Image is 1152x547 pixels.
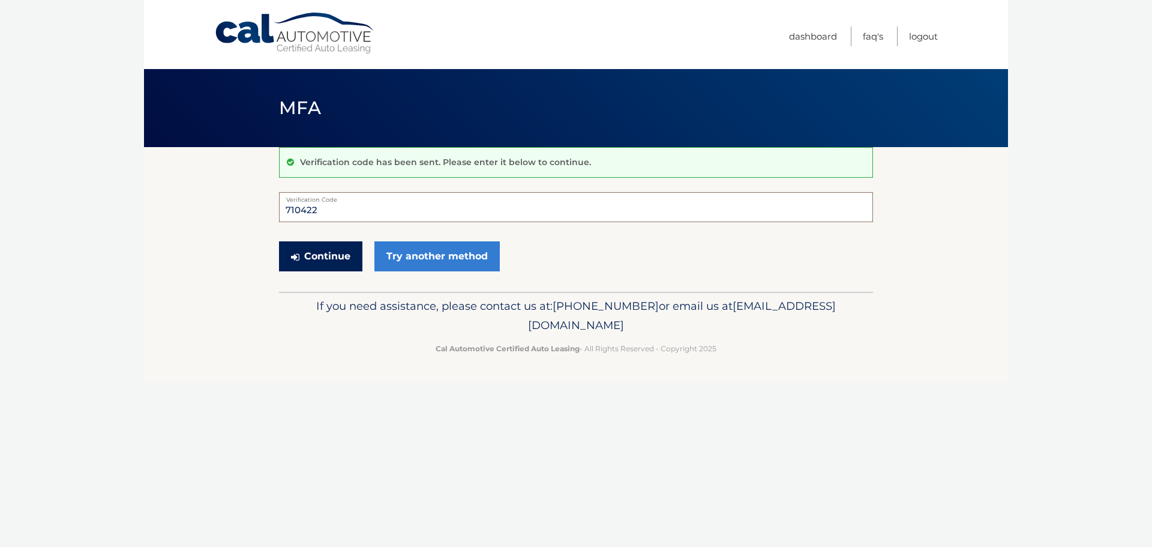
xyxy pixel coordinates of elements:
[214,12,376,55] a: Cal Automotive
[279,192,873,202] label: Verification Code
[287,342,865,355] p: - All Rights Reserved - Copyright 2025
[279,241,362,271] button: Continue
[863,26,883,46] a: FAQ's
[909,26,938,46] a: Logout
[300,157,591,168] p: Verification code has been sent. Please enter it below to continue.
[279,192,873,222] input: Verification Code
[287,297,865,335] p: If you need assistance, please contact us at: or email us at
[789,26,837,46] a: Dashboard
[279,97,321,119] span: MFA
[436,344,580,353] strong: Cal Automotive Certified Auto Leasing
[374,241,500,271] a: Try another method
[553,299,659,313] span: [PHONE_NUMBER]
[528,299,836,332] span: [EMAIL_ADDRESS][DOMAIN_NAME]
